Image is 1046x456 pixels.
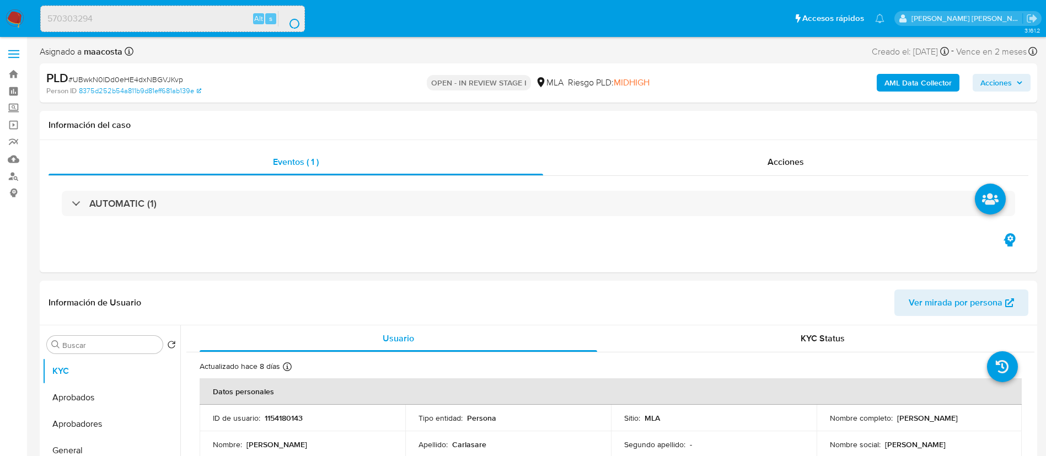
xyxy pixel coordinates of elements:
a: 8375d252b54a811b9d81eff681ab139e [79,86,201,96]
p: Apellido : [419,439,448,449]
b: Person ID [46,86,77,96]
button: Aprobados [42,384,180,411]
p: ID de usuario : [213,413,260,423]
button: Ver mirada por persona [894,289,1028,316]
button: AML Data Collector [877,74,959,92]
p: Segundo apellido : [624,439,685,449]
button: Volver al orden por defecto [167,340,176,352]
p: 1154180143 [265,413,303,423]
b: maacosta [82,45,122,58]
input: Buscar usuario o caso... [41,12,304,26]
p: Tipo entidad : [419,413,463,423]
span: Asignado a [40,46,122,58]
span: - [951,44,954,59]
span: MIDHIGH [614,76,650,89]
span: s [269,13,272,24]
button: Acciones [973,74,1031,92]
p: MLA [645,413,660,423]
b: AML Data Collector [884,74,952,92]
button: Buscar [51,340,60,349]
p: Nombre : [213,439,242,449]
p: Actualizado hace 8 días [200,361,280,372]
th: Datos personales [200,378,1022,405]
p: - [690,439,692,449]
span: Alt [254,13,263,24]
p: maria.acosta@mercadolibre.com [911,13,1023,24]
span: Eventos ( 1 ) [273,155,319,168]
span: Ver mirada por persona [909,289,1002,316]
div: AUTOMATIC (1) [62,191,1015,216]
p: [PERSON_NAME] [885,439,946,449]
span: Vence en 2 meses [956,46,1027,58]
span: Acciones [768,155,804,168]
div: Creado el: [DATE] [872,44,949,59]
span: # UBwkN0IDd0eHE4dxNBGVJKvp [68,74,183,85]
span: Riesgo PLD: [568,77,650,89]
a: Salir [1026,13,1038,24]
span: Usuario [383,332,414,345]
p: [PERSON_NAME] [246,439,307,449]
b: PLD [46,69,68,87]
p: OPEN - IN REVIEW STAGE I [427,75,531,90]
button: Aprobadores [42,411,180,437]
h1: Información de Usuario [49,297,141,308]
h3: AUTOMATIC (1) [89,197,157,210]
p: Sitio : [624,413,640,423]
h1: Información del caso [49,120,1028,131]
p: [PERSON_NAME] [897,413,958,423]
a: Notificaciones [875,14,884,23]
button: KYC [42,358,180,384]
p: Nombre completo : [830,413,893,423]
span: Acciones [980,74,1012,92]
p: Persona [467,413,496,423]
p: Nombre social : [830,439,881,449]
div: MLA [535,77,564,89]
span: KYC Status [801,332,845,345]
span: Accesos rápidos [802,13,864,24]
button: search-icon [278,11,301,26]
input: Buscar [62,340,158,350]
p: Carlasare [452,439,486,449]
